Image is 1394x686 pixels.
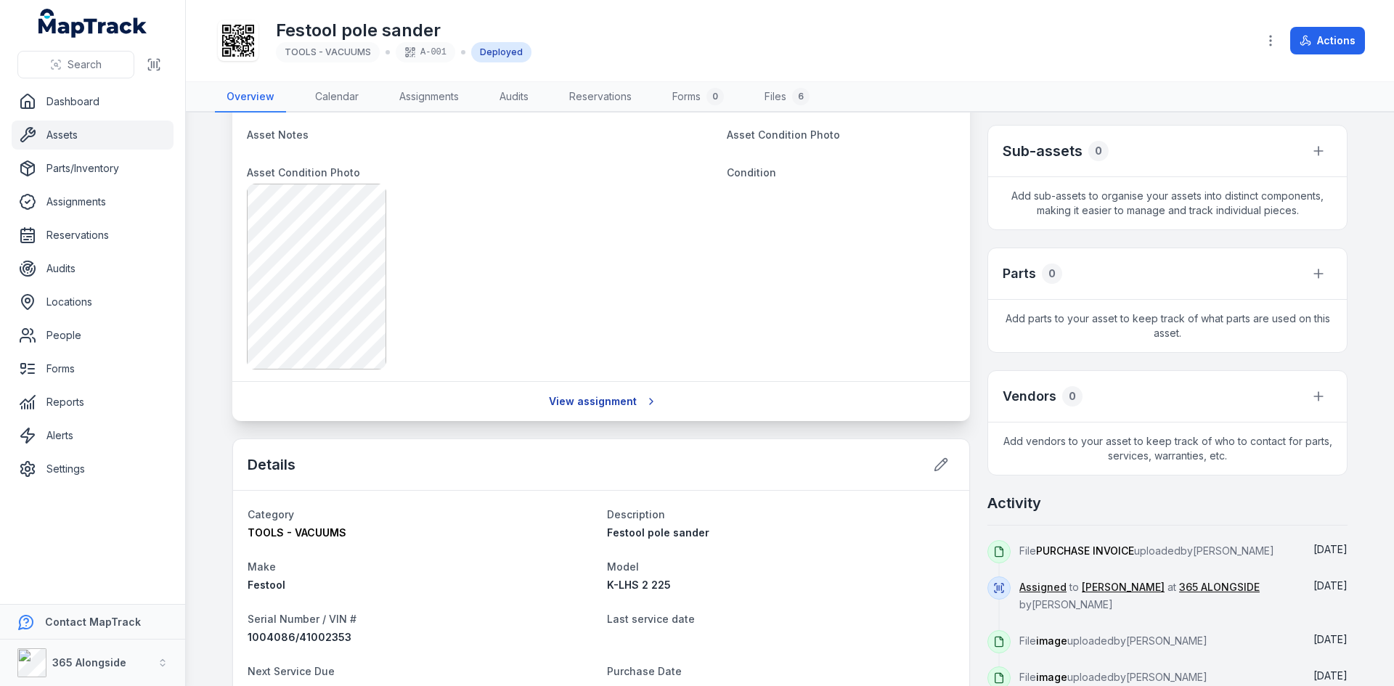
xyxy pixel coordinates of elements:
a: Audits [488,82,540,113]
time: 9/26/2025, 2:46:30 PM [1313,579,1348,592]
h3: Vendors [1003,386,1056,407]
strong: Contact MapTrack [45,616,141,628]
a: Overview [215,82,286,113]
button: Actions [1290,27,1365,54]
span: Purchase Date [607,665,682,677]
div: 6 [792,88,810,105]
div: Deployed [471,42,531,62]
h1: Festool pole sander [276,19,531,42]
time: 9/26/2025, 2:44:51 PM [1313,669,1348,682]
h2: Details [248,454,295,475]
span: Add sub-assets to organise your assets into distinct components, making it easier to manage and t... [988,177,1347,229]
span: Festool pole sander [607,526,709,539]
a: Assigned [1019,580,1067,595]
a: Locations [12,287,174,317]
a: View assignment [539,388,664,415]
a: Assets [12,121,174,150]
a: Assignments [12,187,174,216]
span: File uploaded by [PERSON_NAME] [1019,634,1207,647]
span: Asset Notes [247,128,309,141]
span: image [1036,634,1067,647]
span: TOOLS - VACUUMS [248,526,346,539]
a: Forms [12,354,174,383]
span: Festool [248,579,285,591]
a: MapTrack [38,9,147,38]
button: Search [17,51,134,78]
a: Calendar [303,82,370,113]
span: Next Service Due [248,665,335,677]
time: 9/26/2025, 2:44:51 PM [1313,633,1348,645]
span: Add parts to your asset to keep track of what parts are used on this asset. [988,300,1347,352]
a: Dashboard [12,87,174,116]
a: Settings [12,454,174,483]
h2: Activity [987,493,1041,513]
a: Assignments [388,82,470,113]
time: 9/30/2025, 10:42:20 AM [1313,543,1348,555]
span: Search [68,57,102,72]
span: [DATE] [1313,579,1348,592]
span: TOOLS - VACUUMS [285,46,371,57]
span: to at by [PERSON_NAME] [1019,581,1260,611]
span: File uploaded by [PERSON_NAME] [1019,671,1207,683]
a: Alerts [12,421,174,450]
a: Reservations [12,221,174,250]
span: [DATE] [1313,543,1348,555]
a: Files6 [753,82,821,113]
a: Forms0 [661,82,735,113]
span: Make [248,560,276,573]
span: Category [248,508,294,520]
span: Condition [727,166,776,179]
span: 1004086/41002353 [248,631,351,643]
a: [PERSON_NAME] [1082,580,1165,595]
a: Audits [12,254,174,283]
span: K-LHS 2 225 [607,579,671,591]
h2: Sub-assets [1003,141,1083,161]
strong: 365 Alongside [52,656,126,669]
div: A-001 [396,42,455,62]
div: 0 [1042,264,1062,284]
a: 365 ALONGSIDE [1179,580,1260,595]
span: Model [607,560,639,573]
div: 0 [1088,141,1109,161]
span: Last service date [607,613,695,625]
a: Reports [12,388,174,417]
span: Serial Number / VIN # [248,613,356,625]
div: 0 [706,88,724,105]
span: File uploaded by [PERSON_NAME] [1019,544,1274,557]
div: 0 [1062,386,1083,407]
span: PURCHASE INVOICE [1036,544,1134,557]
span: Description [607,508,665,520]
span: Asset Condition Photo [727,128,840,141]
span: [DATE] [1313,633,1348,645]
a: People [12,321,174,350]
span: [DATE] [1313,669,1348,682]
span: Add vendors to your asset to keep track of who to contact for parts, services, warranties, etc. [988,422,1347,475]
h3: Parts [1003,264,1036,284]
span: image [1036,671,1067,683]
span: Asset Condition Photo [247,166,360,179]
a: Reservations [558,82,643,113]
a: Parts/Inventory [12,154,174,183]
